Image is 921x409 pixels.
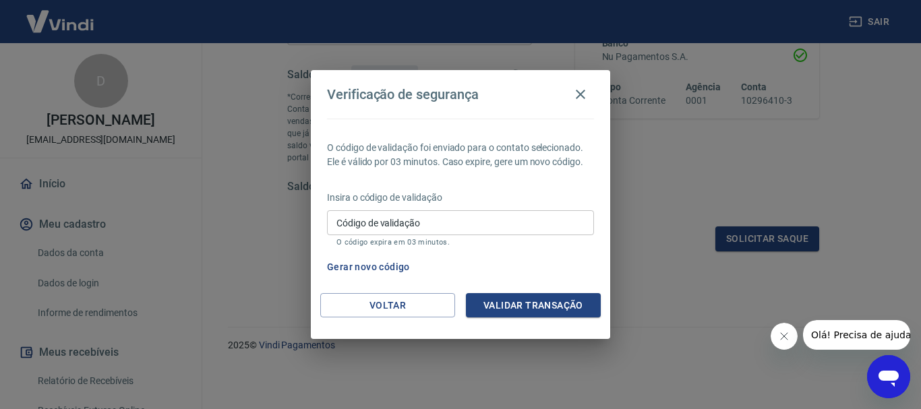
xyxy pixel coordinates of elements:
[803,320,910,350] iframe: Mensagem da empresa
[327,141,594,169] p: O código de validação foi enviado para o contato selecionado. Ele é válido por 03 minutos. Caso e...
[322,255,415,280] button: Gerar novo código
[8,9,113,20] span: Olá! Precisa de ajuda?
[771,323,798,350] iframe: Fechar mensagem
[867,355,910,398] iframe: Botão para abrir a janela de mensagens
[466,293,601,318] button: Validar transação
[336,238,585,247] p: O código expira em 03 minutos.
[327,86,479,102] h4: Verificação de segurança
[327,191,594,205] p: Insira o código de validação
[320,293,455,318] button: Voltar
